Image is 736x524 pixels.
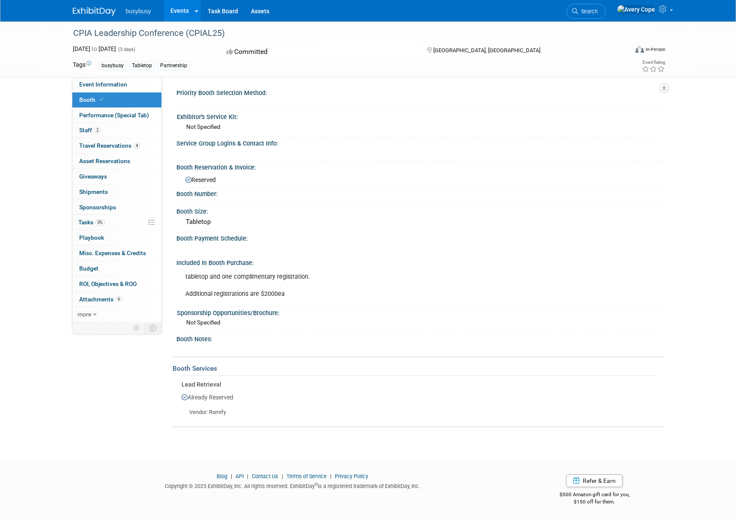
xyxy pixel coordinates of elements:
[617,5,656,14] img: Avery Cope
[72,261,161,276] a: Budget
[79,158,130,164] span: Asset Reservations
[182,389,657,417] div: Already Reserved
[176,333,664,343] div: Booth Notes:
[79,96,105,103] span: Booth
[79,81,127,88] span: Event Information
[315,482,318,487] sup: ®
[79,112,149,119] span: Performance (Special Tab)
[183,173,657,184] div: Reserved
[72,77,161,92] a: Event Information
[245,473,250,479] span: |
[182,402,657,417] div: Vendor: Romify
[72,92,161,107] a: Booth
[72,169,161,184] a: Giveaways
[144,322,161,333] td: Toggle Event Tabs
[176,188,664,198] div: Booth Number:
[79,280,137,287] span: ROI, Objectives & ROO
[134,143,140,149] span: 4
[566,4,606,19] a: Search
[72,246,161,261] a: Misc. Expenses & Credits
[117,47,135,52] span: (3 days)
[224,45,413,60] div: Committed
[186,123,657,131] div: Not Specified
[578,8,598,15] span: Search
[176,232,664,243] div: Booth Payment Schedule:
[72,307,161,322] a: more
[183,215,657,229] div: Tabletop
[79,204,116,211] span: Sponsorships
[72,123,161,138] a: Staff2
[79,127,101,134] span: Staff
[73,480,513,490] div: Copyright © 2025 ExhibitDay, Inc. All rights reserved. ExhibitDay is a registered trademark of Ex...
[433,47,540,54] span: [GEOGRAPHIC_DATA], [GEOGRAPHIC_DATA]
[578,45,666,57] div: Event Format
[94,127,101,134] span: 2
[566,474,623,487] a: Refer & Earn
[229,473,234,479] span: |
[176,137,664,148] div: Service Group Logins & Contact Info:
[70,26,615,41] div: CPIA Leadership Conference (CPIAL25)
[177,110,660,121] div: Exhibitor's Service Kit:
[72,292,161,307] a: Attachments6
[72,108,161,123] a: Performance (Special Tab)
[217,473,227,479] a: Blog
[72,277,161,292] a: ROI, Objectives & ROO
[179,268,569,303] div: tabletop and one complimentary registration. Additional registrations are $2000ea
[73,60,91,70] td: Tags
[72,200,161,215] a: Sponsorships
[79,265,98,272] span: Budget
[173,364,664,373] div: Booth Services
[129,322,144,333] td: Personalize Event Tab Strip
[252,473,278,479] a: Contact Us
[280,473,285,479] span: |
[79,250,146,256] span: Misc. Expenses & Credits
[72,230,161,245] a: Playbook
[642,60,665,65] div: Event Rating
[158,61,190,70] div: Partnership
[90,45,98,52] span: to
[72,185,161,199] a: Shipments
[99,97,104,102] i: Booth reservation complete
[176,256,664,267] div: Included In Booth Purchase:
[79,142,140,149] span: Travel Reservations
[79,188,108,195] span: Shipments
[176,205,664,216] div: Booth Size:
[79,173,107,180] span: Giveaways
[77,311,91,318] span: more
[78,219,105,226] span: Tasks
[72,154,161,169] a: Asset Reservations
[328,473,334,479] span: |
[99,61,126,70] div: busybusy
[286,473,327,479] a: Terms of Service
[79,234,104,241] span: Playbook
[645,46,665,53] div: In-Person
[176,161,664,172] div: Booth Reservation & Invoice:
[95,219,105,226] span: 0%
[182,380,657,389] div: Lead Retrieval
[186,319,657,327] div: Not Specified
[235,473,244,479] a: API
[72,215,161,230] a: Tasks0%
[79,296,122,303] span: Attachments
[177,307,660,317] div: Sponsorship Opportunities/Brochure:
[129,61,155,70] div: Tabletop
[525,485,664,505] div: $500 Amazon gift card for you,
[72,138,161,153] a: Travel Reservations4
[525,498,664,506] div: $150 off for them.
[335,473,368,479] a: Privacy Policy
[126,8,151,15] span: busybusy
[176,86,664,97] div: Priority Booth Selection Method:
[73,7,116,16] img: ExhibitDay
[116,296,122,302] span: 6
[73,45,116,52] span: [DATE] [DATE]
[635,46,644,53] img: Format-Inperson.png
